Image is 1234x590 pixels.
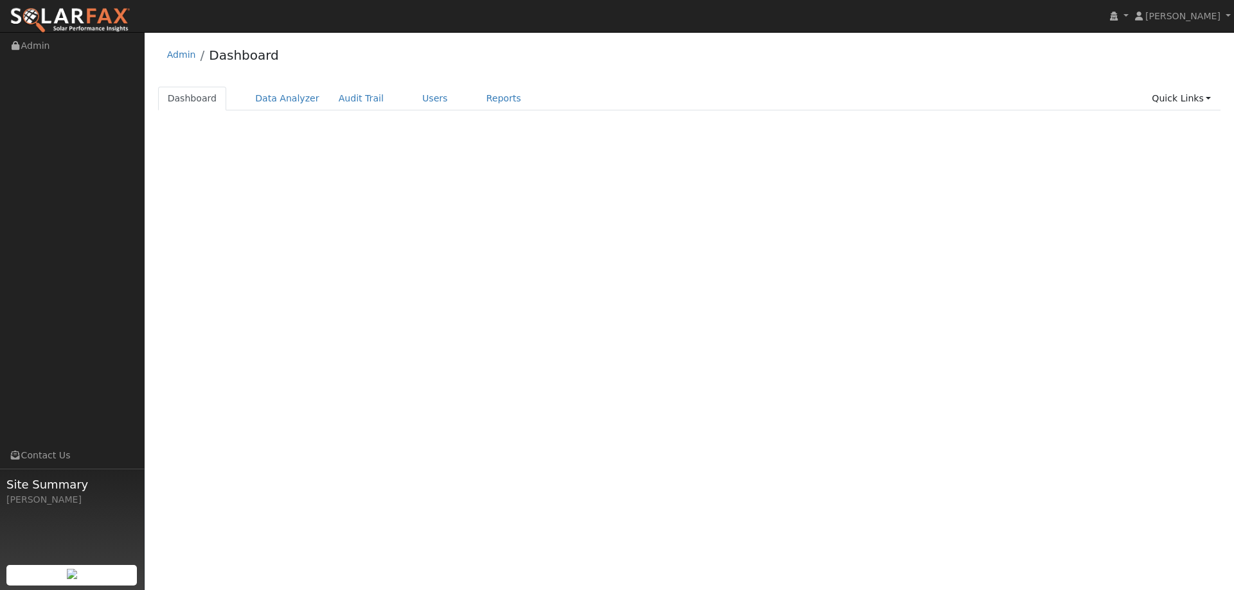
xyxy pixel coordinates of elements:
a: Audit Trail [329,87,393,110]
span: Site Summary [6,476,138,493]
img: retrieve [67,569,77,579]
div: [PERSON_NAME] [6,493,138,507]
a: Data Analyzer [246,87,329,110]
a: Admin [167,49,196,60]
a: Quick Links [1142,87,1221,110]
span: [PERSON_NAME] [1145,11,1221,21]
a: Reports [477,87,531,110]
a: Users [413,87,458,110]
img: SolarFax [10,7,130,34]
a: Dashboard [158,87,227,110]
a: Dashboard [209,48,279,63]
